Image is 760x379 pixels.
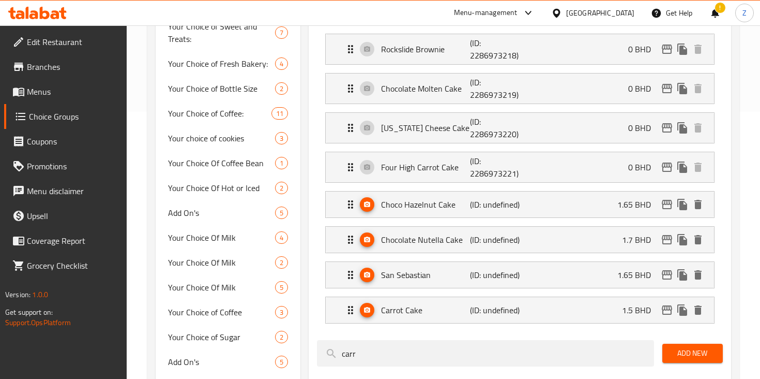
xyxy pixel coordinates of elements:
[27,36,118,48] span: Edit Restaurant
[5,316,71,329] a: Support.OpsPlatform
[4,179,127,203] a: Menu disclaimer
[675,302,690,318] button: duplicate
[659,302,675,318] button: edit
[156,250,300,275] div: Your Choice Of Milk2
[662,344,723,363] button: Add New
[156,300,300,325] div: Your Choice of Coffee3
[381,269,469,281] p: San Sebastian
[276,134,287,143] span: 3
[168,57,275,70] span: Your Choice of Fresh Bakery:
[381,198,469,211] p: Choco Hazelnut Cake
[675,267,690,283] button: duplicate
[276,59,287,69] span: 4
[470,269,529,281] p: (ID: undefined)
[27,85,118,98] span: Menus
[27,185,118,197] span: Menu disclaimer
[470,115,529,140] p: (ID: 2286973220)
[317,222,723,257] li: Expand
[276,158,287,168] span: 1
[27,135,118,148] span: Coupons
[276,283,287,293] span: 5
[690,267,706,283] button: delete
[276,183,287,193] span: 2
[4,203,127,228] a: Upsell
[628,43,659,55] p: 0 BHD
[675,120,690,136] button: duplicate
[675,81,690,96] button: duplicate
[156,76,300,101] div: Your Choice of Bottle Size2
[5,288,31,301] span: Version:
[675,159,690,175] button: duplicate
[690,81,706,96] button: delete
[317,293,723,328] li: Expand
[27,160,118,172] span: Promotions
[275,182,288,194] div: Choices
[470,198,529,211] p: (ID: undefined)
[275,157,288,169] div: Choices
[326,113,714,143] div: Expand
[317,108,723,148] li: Expand
[659,159,675,175] button: edit
[381,234,469,246] p: Chocolate Nutella Cake
[276,84,287,94] span: 2
[470,234,529,246] p: (ID: undefined)
[156,51,300,76] div: Your Choice of Fresh Bakery:4
[276,332,287,342] span: 2
[276,357,287,367] span: 5
[326,227,714,253] div: Expand
[317,257,723,293] li: Expand
[27,235,118,247] span: Coverage Report
[381,82,469,95] p: Chocolate Molten Cake
[381,161,469,173] p: Four High Carrot Cake
[381,304,469,316] p: Carrot Cake
[4,253,127,278] a: Grocery Checklist
[168,356,275,368] span: Add On's
[690,120,706,136] button: delete
[156,325,300,349] div: Your Choice of Sugar2
[628,82,659,95] p: 0 BHD
[659,267,675,283] button: edit
[659,41,675,57] button: edit
[276,258,287,268] span: 2
[275,132,288,144] div: Choices
[317,187,723,222] li: Expand
[156,275,300,300] div: Your Choice Of Milk5
[4,129,127,154] a: Coupons
[276,308,287,317] span: 3
[271,107,288,120] div: Choices
[275,356,288,368] div: Choices
[275,26,288,39] div: Choices
[275,331,288,343] div: Choices
[275,256,288,269] div: Choices
[659,81,675,96] button: edit
[275,231,288,244] div: Choices
[690,41,706,57] button: delete
[168,182,275,194] span: Your Choice Of Hot or Iced
[381,122,469,134] p: [US_STATE] Cheese Cake
[27,259,118,272] span: Grocery Checklist
[326,262,714,288] div: Expand
[326,74,714,104] div: Expand
[168,207,275,219] span: Add On's
[317,340,653,367] input: search
[275,207,288,219] div: Choices
[742,7,747,19] span: Z
[168,331,275,343] span: Your Choice of Sugar
[4,79,127,104] a: Menus
[659,232,675,247] button: edit
[566,7,634,19] div: [GEOGRAPHIC_DATA]
[317,69,723,108] li: Expand
[326,34,714,64] div: Expand
[4,30,127,54] a: Edit Restaurant
[381,43,469,55] p: Rockslide Brownie
[470,37,529,62] p: (ID: 2286973218)
[156,176,300,200] div: Your Choice Of Hot or Iced2
[156,200,300,225] div: Add On's5
[275,57,288,70] div: Choices
[622,304,659,316] p: 1.5 BHD
[168,157,275,169] span: Your Choice Of Coffee Bean
[617,269,659,281] p: 1.65 BHD
[156,101,300,126] div: Your Choice of Coffee:11
[275,82,288,95] div: Choices
[168,231,275,244] span: Your Choice Of Milk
